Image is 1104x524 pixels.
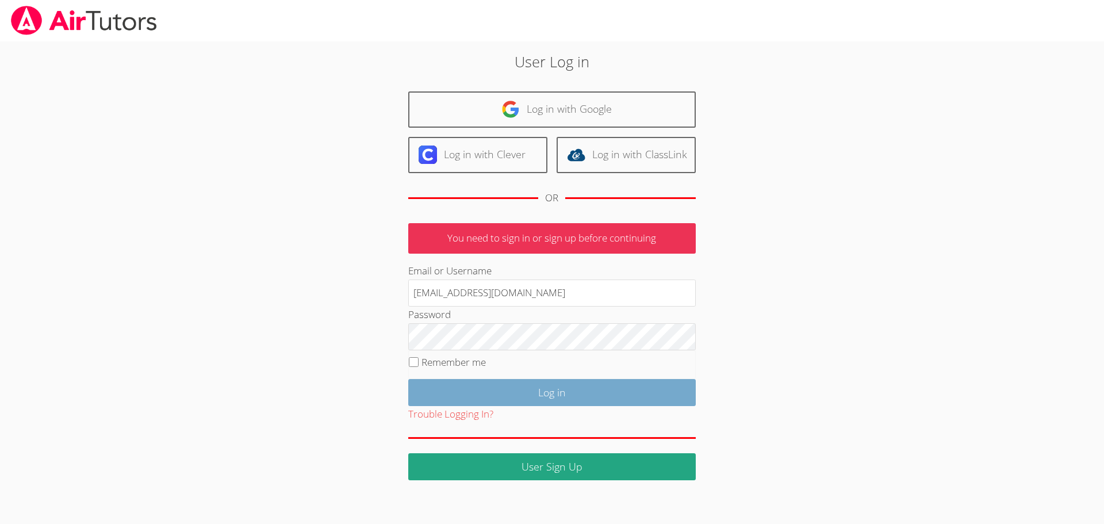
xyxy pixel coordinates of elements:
[501,100,520,118] img: google-logo-50288ca7cdecda66e5e0955fdab243c47b7ad437acaf1139b6f446037453330a.svg
[408,308,451,321] label: Password
[421,355,486,369] label: Remember me
[408,264,492,277] label: Email or Username
[408,379,696,406] input: Log in
[10,6,158,35] img: airtutors_banner-c4298cdbf04f3fff15de1276eac7730deb9818008684d7c2e4769d2f7ddbe033.png
[408,223,696,254] p: You need to sign in or sign up before continuing
[557,137,696,173] a: Log in with ClassLink
[545,190,558,206] div: OR
[408,453,696,480] a: User Sign Up
[567,146,585,164] img: classlink-logo-d6bb404cc1216ec64c9a2012d9dc4662098be43eaf13dc465df04b49fa7ab582.svg
[408,406,493,423] button: Trouble Logging In?
[408,91,696,128] a: Log in with Google
[408,137,547,173] a: Log in with Clever
[254,51,850,72] h2: User Log in
[419,146,437,164] img: clever-logo-6eab21bc6e7a338710f1a6ff85c0baf02591cd810cc4098c63d3a4b26e2feb20.svg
